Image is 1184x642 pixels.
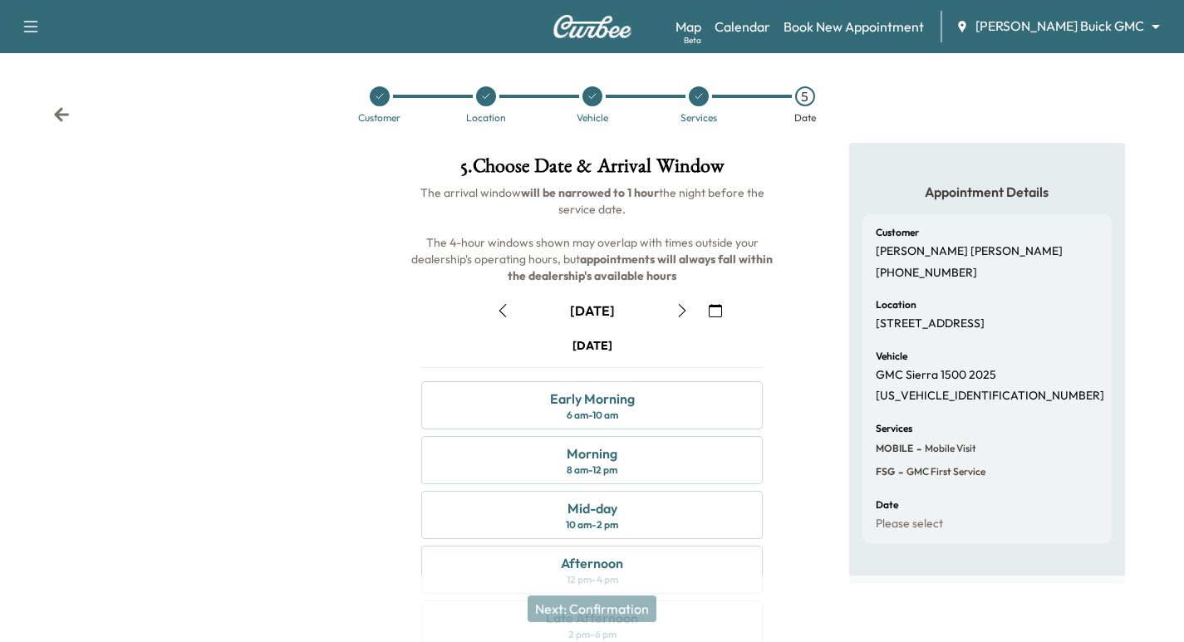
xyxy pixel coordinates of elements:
div: Location [466,113,506,123]
span: Mobile Visit [921,442,976,455]
div: Back [53,106,70,123]
div: Services [680,113,717,123]
h6: Date [876,500,898,510]
p: [PHONE_NUMBER] [876,266,977,281]
p: GMC Sierra 1500 2025 [876,368,996,383]
p: [STREET_ADDRESS] [876,316,985,331]
div: Early Morning [550,389,635,409]
p: [PERSON_NAME] [PERSON_NAME] [876,244,1063,259]
span: MOBILE [876,442,913,455]
span: The arrival window the night before the service date. The 4-hour windows shown may overlap with t... [411,185,775,283]
div: 10 am - 2 pm [566,518,618,532]
div: 8 am - 12 pm [567,463,617,477]
div: Mid-day [567,498,617,518]
span: - [913,440,921,457]
p: [US_VEHICLE_IDENTIFICATION_NUMBER] [876,389,1104,404]
h6: Vehicle [876,351,907,361]
div: Afternoon [561,553,623,573]
a: Calendar [715,17,770,37]
div: [DATE] [572,337,612,354]
b: will be narrowed to 1 hour [521,185,659,200]
div: Date [794,113,816,123]
p: Please select [876,517,943,532]
div: [DATE] [570,301,615,320]
div: 6 am - 10 am [567,409,618,422]
div: Vehicle [577,113,608,123]
h5: Appointment Details [862,183,1112,201]
a: Book New Appointment [784,17,924,37]
h6: Location [876,300,916,310]
span: - [895,463,903,480]
b: appointments will always fall within the dealership's available hours [508,252,775,283]
span: [PERSON_NAME] Buick GMC [975,17,1144,36]
span: GMC First Service [903,465,985,478]
h1: 5 . Choose Date & Arrival Window [408,156,776,184]
div: Beta [684,34,701,47]
h6: Customer [876,228,919,238]
div: Morning [567,444,617,463]
span: FSG [876,465,895,478]
img: Curbee Logo [553,15,632,38]
h6: Services [876,424,912,434]
div: 12 pm - 4 pm [567,573,618,586]
a: MapBeta [676,17,701,37]
div: 5 [795,86,815,106]
div: Customer [358,113,400,123]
